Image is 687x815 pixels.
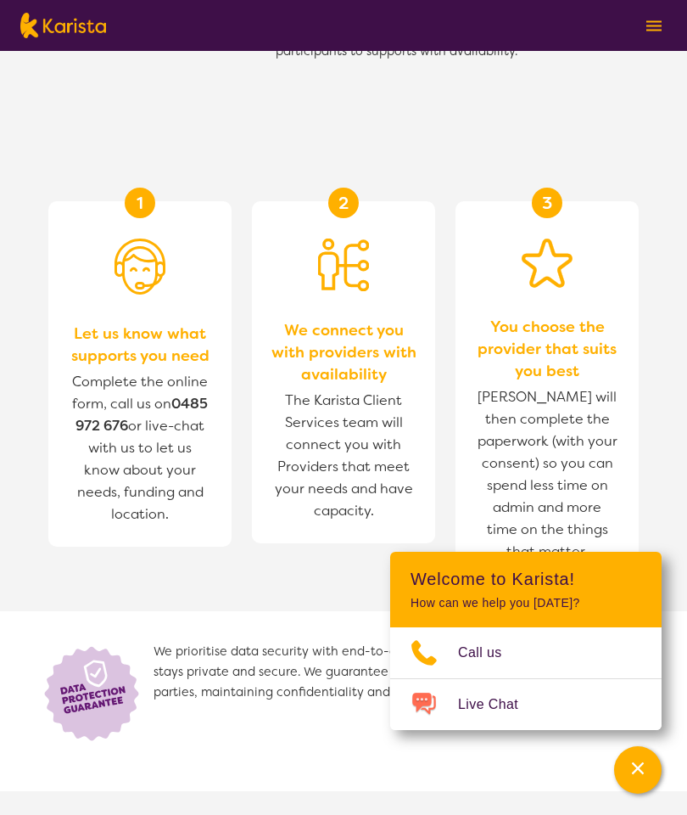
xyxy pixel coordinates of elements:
[472,382,622,567] span: [PERSON_NAME] will then complete the paperwork (with your consent) so you can spend less time on ...
[72,373,208,523] span: Complete the online form, call us on or live-chat with us to let us know about your needs, fundin...
[154,642,649,744] span: We prioritise data security with end-to-end encryption, ensuring your information stays private a...
[411,596,641,610] p: How can we help you [DATE]?
[65,323,215,367] span: Let us know what supports you need
[125,188,155,218] div: 1
[269,385,418,526] span: The Karista Client Services team will connect you with Providers that meet your needs and have ca...
[269,319,418,385] span: We connect you with providers with availability
[114,239,165,295] img: Person with headset icon
[20,13,106,38] img: Karista logo
[390,627,662,730] ul: Choose channel
[532,188,562,218] div: 3
[472,316,622,382] span: You choose the provider that suits you best
[458,692,539,717] span: Live Chat
[646,20,662,31] img: menu
[522,239,572,288] img: Star icon
[328,188,359,218] div: 2
[390,552,662,730] div: Channel Menu
[318,239,369,291] img: Person being matched to services icon
[411,569,641,589] h2: Welcome to Karista!
[458,640,522,666] span: Call us
[38,642,154,744] img: Lock icon
[614,746,662,794] button: Channel Menu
